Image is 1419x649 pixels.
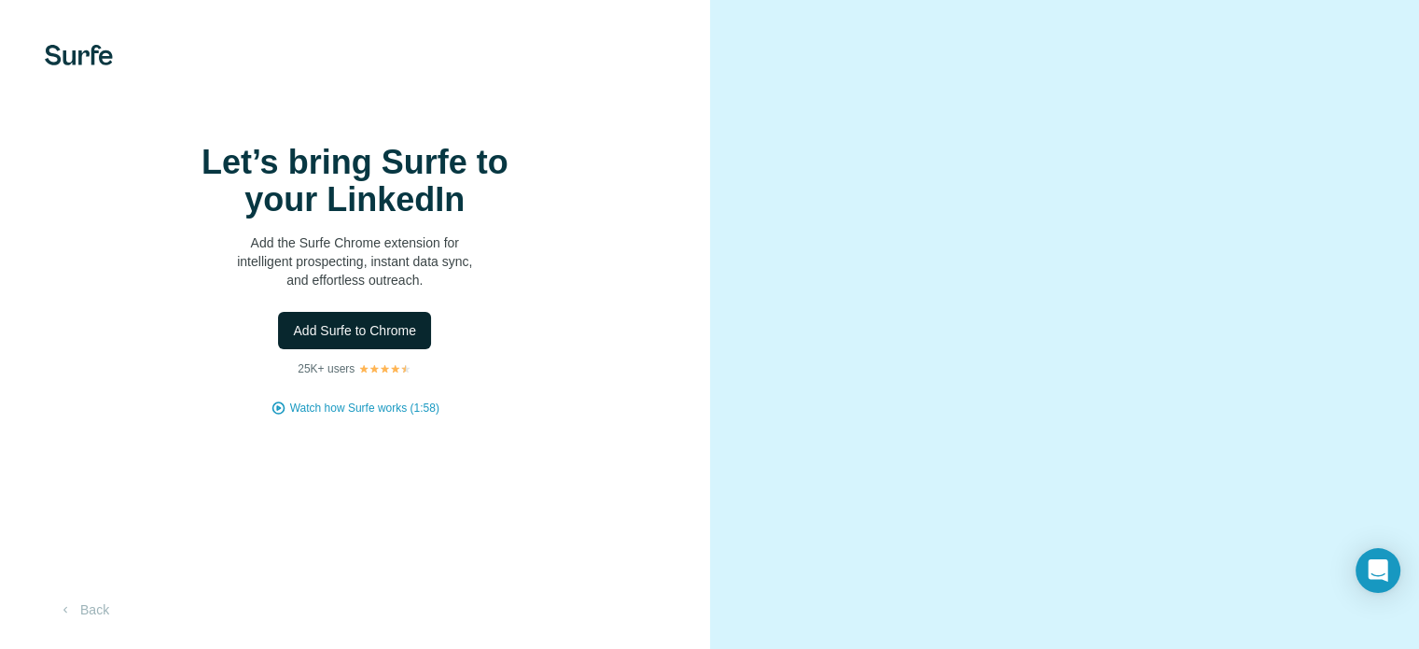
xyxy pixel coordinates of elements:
p: Add the Surfe Chrome extension for intelligent prospecting, instant data sync, and effortless out... [168,233,541,289]
p: 25K+ users [298,360,355,377]
button: Watch how Surfe works (1:58) [290,400,439,416]
img: Rating Stars [358,363,411,374]
button: Back [45,593,122,627]
h1: Let’s bring Surfe to your LinkedIn [168,144,541,219]
img: Surfe's logo [45,45,113,65]
span: Add Surfe to Chrome [293,321,416,340]
button: Add Surfe to Chrome [278,312,431,349]
div: Open Intercom Messenger [1356,548,1400,593]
